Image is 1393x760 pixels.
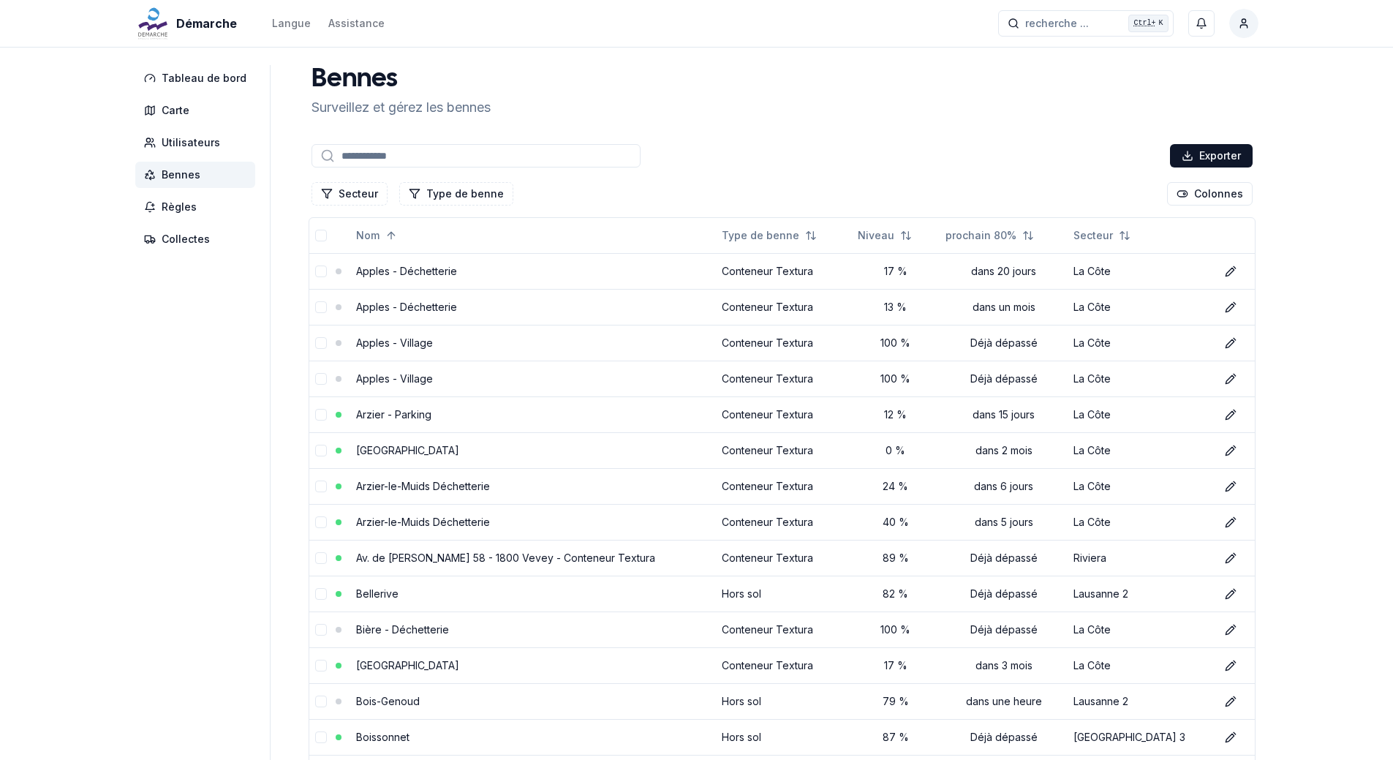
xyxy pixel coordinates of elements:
[328,15,385,32] a: Assistance
[135,6,170,41] img: Démarche Logo
[1068,612,1213,647] td: La Côte
[356,552,655,564] a: Av. de [PERSON_NAME] 58 - 1800 Vevey - Conteneur Textura
[945,228,1016,243] span: prochain 80%
[1068,468,1213,504] td: La Côte
[315,266,327,277] button: select-row
[356,659,459,671] a: [GEOGRAPHIC_DATA]
[858,264,934,279] div: 17 %
[858,694,934,709] div: 79 %
[176,15,237,32] span: Démarche
[315,230,327,241] button: select-all
[716,325,852,361] td: Conteneur Textura
[135,97,261,124] a: Carte
[945,515,1062,530] div: dans 5 jours
[356,516,490,528] a: Arzier-le-Muids Déchetterie
[716,289,852,325] td: Conteneur Textura
[356,731,409,743] a: Boissonnet
[1068,396,1213,432] td: La Côte
[858,479,934,494] div: 24 %
[716,361,852,396] td: Conteneur Textura
[135,162,261,188] a: Bennes
[356,265,457,277] a: Apples - Déchetterie
[858,228,894,243] span: Niveau
[858,622,934,637] div: 100 %
[356,623,449,636] a: Bière - Déchetterie
[858,372,934,386] div: 100 %
[356,695,420,707] a: Bois-Genoud
[399,182,513,206] button: Filtrer les lignes
[716,504,852,540] td: Conteneur Textura
[716,683,852,719] td: Hors sol
[1068,647,1213,683] td: La Côte
[716,396,852,432] td: Conteneur Textura
[315,552,327,564] button: select-row
[162,168,200,182] span: Bennes
[356,301,457,313] a: Apples - Déchetterie
[1170,144,1253,168] button: Exporter
[858,300,934,315] div: 13 %
[1068,576,1213,612] td: Lausanne 2
[1065,224,1139,247] button: Not sorted. Click to sort ascending.
[356,336,433,349] a: Apples - Village
[945,336,1062,350] div: Déjà dépassé
[272,16,311,31] div: Langue
[945,694,1062,709] div: dans une heure
[858,336,934,350] div: 100 %
[135,194,261,220] a: Règles
[945,372,1062,386] div: Déjà dépassé
[945,479,1062,494] div: dans 6 jours
[315,337,327,349] button: select-row
[162,200,197,214] span: Règles
[945,658,1062,673] div: dans 3 mois
[1025,16,1089,31] span: recherche ...
[858,551,934,565] div: 89 %
[315,624,327,636] button: select-row
[945,551,1062,565] div: Déjà dépassé
[315,731,327,743] button: select-row
[312,65,491,94] h1: Bennes
[347,224,406,247] button: Sorted ascending. Click to sort descending.
[272,15,311,32] button: Langue
[315,373,327,385] button: select-row
[716,468,852,504] td: Conteneur Textura
[858,587,934,601] div: 82 %
[945,730,1062,745] div: Déjà dépassé
[945,443,1062,458] div: dans 2 mois
[356,587,399,600] a: Bellerive
[315,481,327,492] button: select-row
[716,576,852,612] td: Hors sol
[1068,719,1213,755] td: [GEOGRAPHIC_DATA] 3
[162,71,246,86] span: Tableau de bord
[315,660,327,671] button: select-row
[1073,228,1113,243] span: Secteur
[716,612,852,647] td: Conteneur Textura
[315,588,327,600] button: select-row
[356,408,431,421] a: Arzier - Parking
[162,232,210,247] span: Collectes
[1068,683,1213,719] td: Lausanne 2
[722,228,799,243] span: Type de benne
[356,372,433,385] a: Apples - Village
[1068,289,1213,325] td: La Côte
[1068,432,1213,468] td: La Côte
[716,253,852,289] td: Conteneur Textura
[716,719,852,755] td: Hors sol
[716,540,852,576] td: Conteneur Textura
[312,97,491,118] p: Surveillez et gérez les bennes
[858,515,934,530] div: 40 %
[937,224,1043,247] button: Not sorted. Click to sort ascending.
[945,264,1062,279] div: dans 20 jours
[135,65,261,91] a: Tableau de bord
[162,135,220,150] span: Utilisateurs
[858,658,934,673] div: 17 %
[135,129,261,156] a: Utilisateurs
[945,300,1062,315] div: dans un mois
[315,445,327,456] button: select-row
[945,407,1062,422] div: dans 15 jours
[162,103,189,118] span: Carte
[1068,361,1213,396] td: La Côte
[135,226,261,252] a: Collectes
[1068,540,1213,576] td: Riviera
[716,647,852,683] td: Conteneur Textura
